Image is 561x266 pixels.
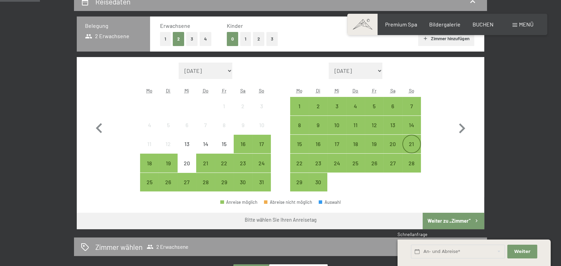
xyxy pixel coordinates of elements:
[159,154,177,172] div: Tue Aug 19 2025
[290,97,309,115] div: Mon Sep 01 2025
[319,200,341,204] div: Auswahl
[159,160,177,178] div: 19
[309,160,327,178] div: 23
[309,173,327,191] div: Anreise möglich
[309,103,327,121] div: 2
[403,103,420,121] div: 7
[403,141,420,158] div: 21
[365,116,383,134] div: Fri Sep 12 2025
[383,116,402,134] div: Sat Sep 13 2025
[234,173,252,191] div: Sat Aug 30 2025
[390,88,395,93] abbr: Samstag
[383,116,402,134] div: Anreise möglich
[429,21,461,27] a: Bildergalerie
[234,97,252,115] div: Anreise nicht möglich
[160,32,171,46] button: 1
[215,116,233,134] div: Fri Aug 08 2025
[140,154,159,172] div: Mon Aug 18 2025
[196,116,215,134] div: Anreise nicht möglich
[178,173,196,191] div: Anreise möglich
[291,103,308,121] div: 1
[234,116,252,134] div: Sat Aug 09 2025
[266,32,278,46] button: 3
[178,173,196,191] div: Wed Aug 27 2025
[197,160,214,178] div: 21
[141,160,158,178] div: 18
[290,97,309,115] div: Anreise möglich
[234,173,252,191] div: Anreise möglich
[346,97,365,115] div: Thu Sep 04 2025
[327,97,346,115] div: Anreise möglich
[178,122,195,140] div: 6
[85,22,142,30] h3: Belegung
[290,154,309,172] div: Mon Sep 22 2025
[309,135,327,153] div: Tue Sep 16 2025
[222,88,226,93] abbr: Freitag
[215,103,233,121] div: 1
[309,154,327,172] div: Tue Sep 23 2025
[253,32,264,46] button: 2
[159,173,177,191] div: Tue Aug 26 2025
[402,97,421,115] div: Anreise möglich
[253,141,270,158] div: 17
[309,135,327,153] div: Anreise möglich
[253,160,270,178] div: 24
[402,116,421,134] div: Sun Sep 14 2025
[252,173,271,191] div: Sun Aug 31 2025
[178,141,195,158] div: 13
[166,88,170,93] abbr: Dienstag
[215,135,233,153] div: Anreise nicht möglich
[147,243,188,250] span: 2 Erwachsene
[383,97,402,115] div: Anreise möglich
[215,122,233,140] div: 8
[220,200,257,204] div: Anreise möglich
[159,116,177,134] div: Tue Aug 05 2025
[291,179,308,197] div: 29
[234,135,252,153] div: Anreise möglich
[159,173,177,191] div: Anreise möglich
[423,213,484,229] button: Weiter zu „Zimmer“
[290,135,309,153] div: Mon Sep 15 2025
[178,116,196,134] div: Wed Aug 06 2025
[372,88,377,93] abbr: Freitag
[234,135,252,153] div: Sat Aug 16 2025
[383,154,402,172] div: Anreise möglich
[327,135,346,153] div: Anreise möglich
[227,22,243,29] span: Kinder
[252,154,271,172] div: Anreise möglich
[252,97,271,115] div: Anreise nicht möglich
[290,135,309,153] div: Anreise möglich
[215,97,233,115] div: Fri Aug 01 2025
[346,135,365,153] div: Thu Sep 18 2025
[178,179,195,197] div: 27
[291,122,308,140] div: 8
[252,97,271,115] div: Sun Aug 03 2025
[402,154,421,172] div: Anreise möglich
[264,200,312,204] div: Abreise nicht möglich
[234,97,252,115] div: Sat Aug 02 2025
[385,21,417,27] span: Premium Spa
[327,154,346,172] div: Anreise möglich
[366,103,383,121] div: 5
[403,122,420,140] div: 14
[347,122,364,140] div: 11
[327,97,346,115] div: Wed Sep 03 2025
[309,122,327,140] div: 9
[252,154,271,172] div: Sun Aug 24 2025
[196,173,215,191] div: Thu Aug 28 2025
[507,245,537,259] button: Weiter
[514,248,530,255] span: Weiter
[309,154,327,172] div: Anreise möglich
[259,88,264,93] abbr: Sonntag
[366,141,383,158] div: 19
[159,135,177,153] div: Tue Aug 12 2025
[309,179,327,197] div: 30
[290,173,309,191] div: Anreise möglich
[178,116,196,134] div: Anreise nicht möglich
[328,103,345,121] div: 3
[365,154,383,172] div: Anreise möglich
[309,97,327,115] div: Anreise möglich
[140,116,159,134] div: Anreise nicht möglich
[346,116,365,134] div: Thu Sep 11 2025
